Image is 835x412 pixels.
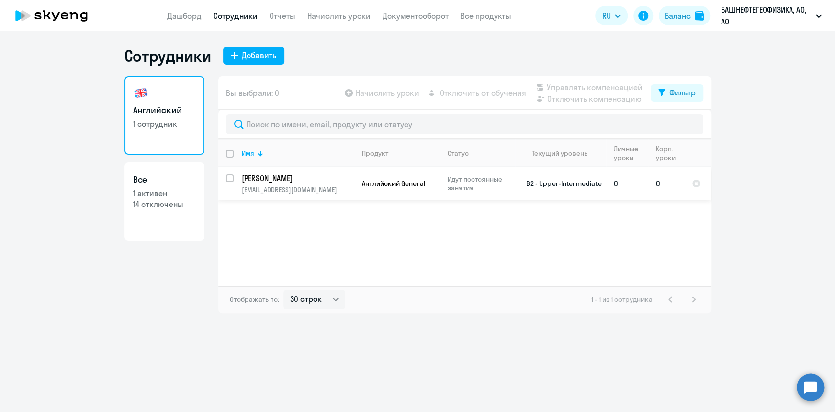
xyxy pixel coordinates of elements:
a: Отчеты [270,11,295,21]
p: [EMAIL_ADDRESS][DOMAIN_NAME] [242,185,354,194]
input: Поиск по имени, email, продукту или статусу [226,114,703,134]
p: 1 сотрудник [133,118,196,129]
div: Корп. уроки [656,144,676,162]
h3: Английский [133,104,196,116]
h3: Все [133,173,196,186]
p: 14 отключены [133,199,196,209]
img: english [133,85,149,101]
div: Личные уроки [614,144,648,162]
p: [PERSON_NAME] [242,173,352,183]
div: Корп. уроки [656,144,683,162]
a: Документооборот [383,11,449,21]
p: Идут постоянные занятия [448,175,515,192]
div: Фильтр [669,87,696,98]
div: Имя [242,149,354,158]
button: Добавить [223,47,284,65]
td: B2 - Upper-Intermediate [515,167,606,200]
p: БАШНЕФТЕГЕОФИЗИКА, АО, АО «Башнефтегеофизика» \ Башнефтегаз [721,4,812,27]
img: balance [695,11,704,21]
button: Балансbalance [659,6,710,25]
button: Фильтр [651,84,703,102]
a: Дашборд [167,11,202,21]
a: Начислить уроки [307,11,371,21]
div: Баланс [665,10,691,22]
span: Английский General [362,179,425,188]
div: Добавить [242,49,276,61]
a: Английский1 сотрудник [124,76,204,155]
div: Статус [448,149,469,158]
button: БАШНЕФТЕГЕОФИЗИКА, АО, АО «Башнефтегеофизика» \ Башнефтегаз [716,4,827,27]
div: Статус [448,149,515,158]
a: Сотрудники [213,11,258,21]
div: Продукт [362,149,439,158]
div: Имя [242,149,254,158]
a: Все продукты [460,11,511,21]
div: Текущий уровень [532,149,587,158]
p: 1 активен [133,188,196,199]
span: RU [602,10,611,22]
a: Все1 активен14 отключены [124,162,204,241]
h1: Сотрудники [124,46,211,66]
a: [PERSON_NAME] [242,173,354,183]
button: RU [595,6,628,25]
div: Личные уроки [614,144,639,162]
td: 0 [648,167,684,200]
span: Отображать по: [230,295,279,304]
span: Вы выбрали: 0 [226,87,279,99]
div: Продукт [362,149,388,158]
div: Текущий уровень [523,149,606,158]
td: 0 [606,167,648,200]
span: 1 - 1 из 1 сотрудника [591,295,653,304]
